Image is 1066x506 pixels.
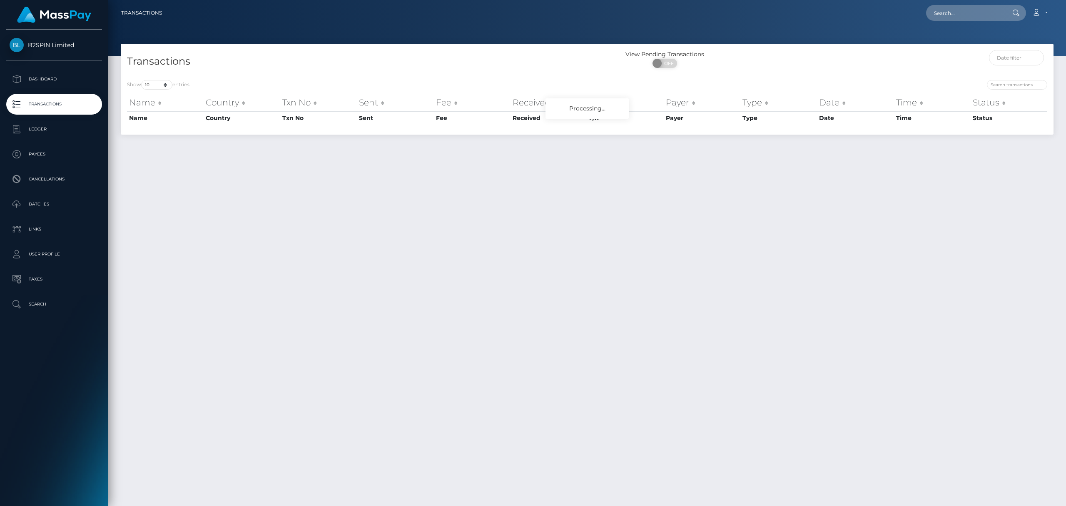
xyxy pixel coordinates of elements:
th: Type [740,94,817,111]
img: B2SPIN Limited [10,38,24,52]
p: User Profile [10,248,99,261]
div: View Pending Transactions [587,50,742,59]
a: Payees [6,144,102,165]
input: Search... [926,5,1004,21]
th: Sent [357,111,433,125]
a: Transactions [6,94,102,115]
p: Cancellations [10,173,99,185]
p: Payees [10,148,99,160]
th: Payer [664,111,740,125]
a: User Profile [6,244,102,265]
th: Payer [664,94,740,111]
a: Dashboard [6,69,102,90]
a: Taxes [6,269,102,290]
a: Ledger [6,119,102,140]
p: Transactions [10,98,99,110]
a: Cancellations [6,169,102,190]
p: Dashboard [10,73,99,85]
a: Links [6,219,102,240]
a: Search [6,294,102,315]
p: Taxes [10,273,99,286]
th: Name [127,94,204,111]
th: Txn No [280,111,357,125]
th: Type [740,111,817,125]
span: B2SPIN Limited [6,41,102,49]
th: Country [204,111,280,125]
th: Txn No [280,94,357,111]
th: F/X [587,94,664,111]
th: Time [894,111,971,125]
mh: Status [973,97,999,108]
th: Date [817,94,894,111]
a: Batches [6,194,102,215]
img: MassPay Logo [17,7,91,23]
span: OFF [657,59,678,68]
label: Show entries [127,80,189,90]
p: Search [10,298,99,311]
select: Showentries [141,80,172,90]
h4: Transactions [127,54,581,69]
p: Batches [10,198,99,210]
th: Country [204,94,280,111]
th: Fee [434,111,511,125]
mh: Status [973,114,992,122]
th: Received [511,94,587,111]
th: Date [817,111,894,125]
input: Date filter [989,50,1044,65]
th: Sent [357,94,433,111]
p: Ledger [10,123,99,135]
th: Name [127,111,204,125]
div: Processing... [545,98,629,119]
th: Time [894,94,971,111]
input: Search transactions [987,80,1047,90]
th: Fee [434,94,511,111]
a: Transactions [121,4,162,22]
p: Links [10,223,99,235]
th: Received [511,111,587,125]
